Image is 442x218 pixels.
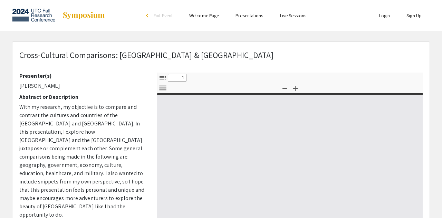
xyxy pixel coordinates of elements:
div: arrow_back_ios [146,13,150,18]
p: Cross-Cultural Comparisons: [GEOGRAPHIC_DATA] & [GEOGRAPHIC_DATA] [19,49,274,61]
a: Login [379,12,390,19]
button: Zoom Out [279,83,291,93]
button: Zoom In [289,83,301,93]
a: Presentations [236,12,263,19]
img: Symposium by ForagerOne [62,11,105,20]
p: [PERSON_NAME] [19,82,147,90]
h2: Abstract or Description [19,94,147,100]
button: Tools [157,83,169,93]
a: UTC Fall Research Conference 2024 [12,7,105,24]
input: Page [168,74,186,82]
a: Sign Up [406,12,422,19]
button: Toggle Sidebar [157,73,169,83]
a: Live Sessions [280,12,306,19]
img: UTC Fall Research Conference 2024 [12,7,55,24]
h2: Presenter(s) [19,73,147,79]
span: Exit Event [154,12,173,19]
a: Welcome Page [189,12,219,19]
